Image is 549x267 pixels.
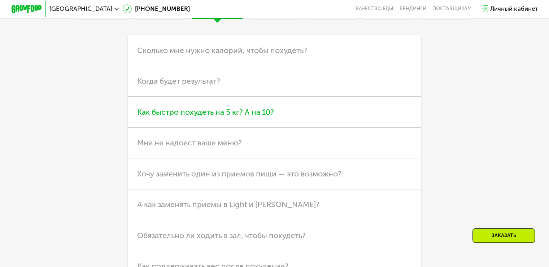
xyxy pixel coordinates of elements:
span: Хочу заменить один из приемов пищи — это возможно? [137,169,341,178]
a: Качество еды [356,6,393,12]
span: А как заменять приемы в Light и [PERSON_NAME]? [137,200,319,209]
span: Как быстро похудеть на 5 кг? А на 10? [137,108,274,117]
a: Вендинги [400,6,426,12]
div: поставщикам [432,6,472,12]
div: Заказать [472,228,535,243]
span: Мне не надоест ваше меню? [137,138,242,147]
div: Личный кабинет [490,4,537,13]
span: Когда будет результат? [137,76,220,86]
span: Обязательно ли ходить в зал, чтобы похудеть? [137,231,306,240]
span: [GEOGRAPHIC_DATA] [49,6,112,12]
span: Сколько мне нужно калорий, чтобы похудеть? [137,46,307,55]
a: [PHONE_NUMBER] [123,4,190,13]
